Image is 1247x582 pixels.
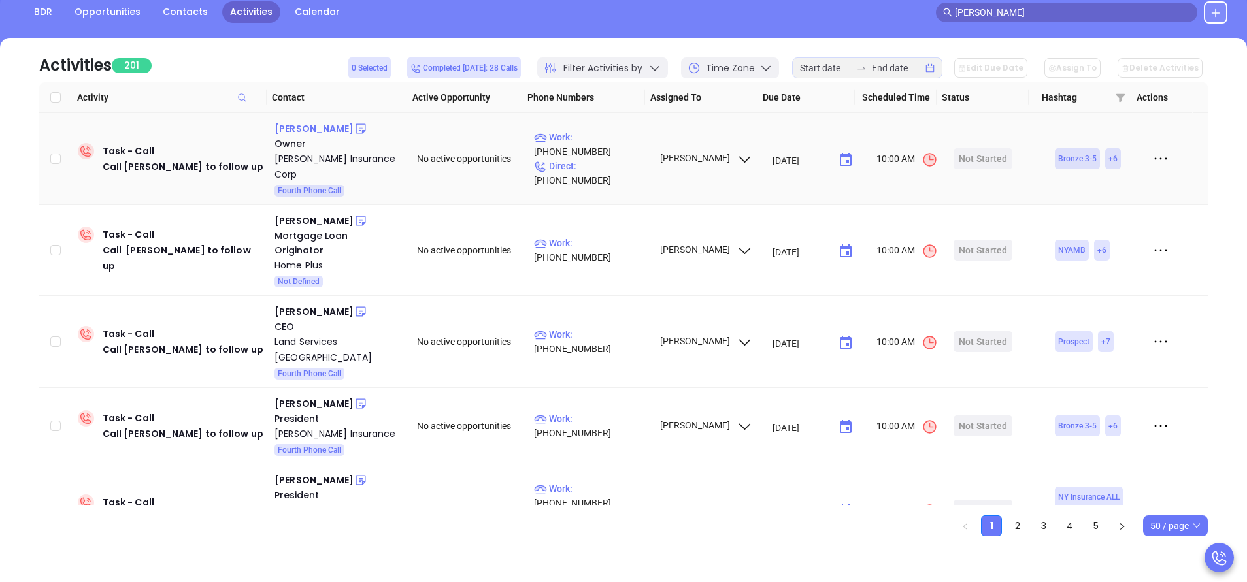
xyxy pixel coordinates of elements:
div: Call [PERSON_NAME] to follow up [103,159,263,174]
span: Work : [534,483,573,494]
div: President [274,412,399,426]
span: 10:00 AM [876,503,938,519]
button: Assign To [1044,58,1101,78]
th: Active Opportunity [399,82,522,113]
button: Choose date, selected date is Sep 11, 2025 [833,147,859,173]
span: Fourth Phone Call [278,366,341,381]
p: [PHONE_NUMBER] [534,130,648,159]
div: No active opportunities [417,503,523,517]
div: [PERSON_NAME] [274,396,354,412]
span: 10:00 AM [876,152,938,168]
span: Fourth Phone Call [278,184,341,198]
th: Status [937,82,1029,113]
li: 1 [981,515,1002,536]
a: Calendar [287,1,348,23]
span: Time Zone [706,61,755,75]
div: Not Started [959,240,1007,261]
div: [PERSON_NAME] [274,121,354,137]
div: Mortgage Loan Originator [274,229,399,257]
div: Not Started [959,415,1007,436]
p: [PHONE_NUMBER] [534,159,648,187]
button: Edit Due Date [954,58,1027,78]
span: NYAMB [1058,243,1086,257]
a: 2 [1008,516,1027,536]
span: Bronze 3-5 [1058,419,1097,433]
button: left [955,515,976,536]
span: swap-right [856,63,867,73]
span: [PERSON_NAME] [658,336,753,346]
div: Land Services [GEOGRAPHIC_DATA] [274,334,399,365]
span: Hashtag [1042,90,1110,105]
div: Call [PERSON_NAME] to follow up [103,242,264,274]
div: Home Plus [274,257,399,273]
div: Not Started [959,331,1007,352]
div: Task - Call [103,494,263,526]
span: Not Defined [278,274,320,289]
th: Contact [267,82,400,113]
div: Owner [274,137,399,151]
span: Filter Activities by [563,61,642,75]
li: 5 [1086,515,1106,536]
li: Next Page [1112,515,1133,536]
a: Activities [222,1,280,23]
li: 4 [1059,515,1080,536]
li: 3 [1033,515,1054,536]
span: Completed [DATE]: 28 Calls [410,61,518,75]
a: 4 [1060,516,1080,536]
span: Work : [534,329,573,340]
span: Work : [534,413,573,424]
li: Previous Page [955,515,976,536]
a: Opportunities [67,1,148,23]
span: search [943,8,952,17]
div: Activities [39,54,112,77]
p: [PHONE_NUMBER] [534,236,648,265]
span: Direct : [534,161,576,171]
span: + 6 [1108,419,1118,433]
p: [PHONE_NUMBER] [534,327,648,356]
a: American Professional Agency [274,502,399,534]
span: NY Insurance ALL [1058,490,1120,504]
span: 201 [112,58,152,73]
div: Task - Call [103,143,263,174]
th: Assigned To [645,82,757,113]
span: Prospect [1058,334,1089,349]
div: No active opportunities [417,419,523,433]
span: 50 / page [1150,516,1201,536]
span: Work : [534,238,573,248]
a: 1 [982,516,1001,536]
input: End date [872,61,923,75]
div: Call [PERSON_NAME] to follow up [103,426,263,442]
a: BDR [26,1,60,23]
div: Task - Call [103,326,263,357]
input: Search… [955,5,1190,20]
th: Phone Numbers [522,82,645,113]
div: Not Started [959,500,1007,521]
input: MM/DD/YYYY [773,245,828,258]
input: MM/DD/YYYY [773,336,828,349]
span: [PERSON_NAME] [658,504,753,515]
div: President [274,488,399,502]
div: Not Started [959,148,1007,169]
div: Page Size [1143,515,1208,536]
div: No active opportunities [417,334,523,349]
a: 5 [1086,516,1106,536]
th: Due Date [757,82,855,113]
button: Delete Activities [1118,58,1203,78]
span: + 6 [1097,243,1106,257]
a: 3 [1034,516,1054,536]
input: MM/DD/YYYY [773,421,828,434]
button: Choose date, selected date is Sep 11, 2025 [833,330,859,356]
span: left [961,523,969,530]
a: [PERSON_NAME] Insurance [274,426,399,442]
a: Contacts [155,1,216,23]
div: No active opportunities [417,152,523,166]
a: [PERSON_NAME] Insurance Corp [274,151,399,182]
div: [PERSON_NAME] [274,213,354,229]
div: Task - Call [103,227,264,274]
p: [PHONE_NUMBER] [534,412,648,440]
div: [PERSON_NAME] [274,472,354,488]
p: [PHONE_NUMBER] [534,481,648,510]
